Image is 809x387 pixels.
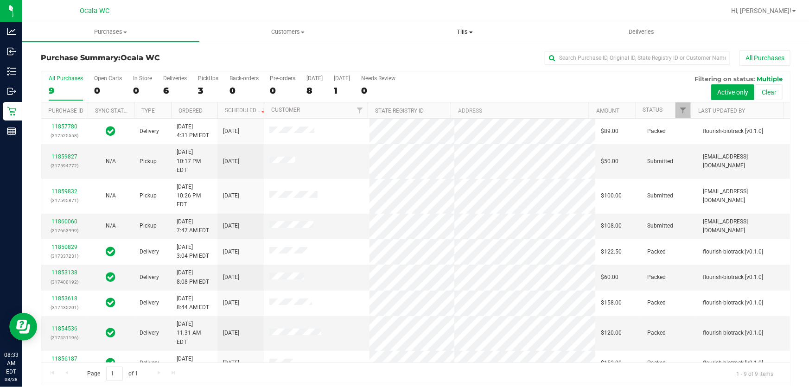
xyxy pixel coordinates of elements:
p: 08/28 [4,376,18,383]
a: 11853618 [51,295,77,302]
span: [DATE] 7:47 AM EDT [177,217,209,235]
div: Pre-orders [270,75,295,82]
span: Pickup [140,157,157,166]
button: All Purchases [739,50,790,66]
div: 0 [361,85,395,96]
span: [DATE] [223,329,239,337]
inline-svg: Inbound [7,47,16,56]
a: Amount [596,108,619,114]
span: Page of 1 [79,367,146,381]
inline-svg: Retail [7,107,16,116]
a: Scheduled [225,107,267,114]
span: Hi, [PERSON_NAME]! [731,7,791,14]
span: flourish-biotrack [v0.1.0] [703,127,763,136]
span: Pickup [140,191,157,200]
inline-svg: Analytics [7,27,16,36]
span: $122.50 [601,247,622,256]
span: Not Applicable [106,158,116,165]
span: In Sync [106,296,116,309]
h3: Purchase Summary: [41,54,291,62]
a: Customer [271,107,300,113]
inline-svg: Inventory [7,67,16,76]
p: (317663999) [47,226,82,235]
a: Purchase ID [48,108,83,114]
span: [EMAIL_ADDRESS][DOMAIN_NAME] [703,187,784,205]
a: 11854536 [51,325,77,332]
span: Delivery [140,273,159,282]
button: N/A [106,222,116,230]
iframe: Resource center [9,313,37,341]
div: Deliveries [163,75,187,82]
p: (317595871) [47,196,82,205]
p: 08:33 AM EDT [4,351,18,376]
span: Packed [647,329,666,337]
span: [DATE] 8:08 PM EDT [177,268,209,286]
span: flourish-biotrack [v0.1.0] [703,359,763,368]
span: Tills [377,28,553,36]
inline-svg: Reports [7,127,16,136]
p: (317451196) [47,333,82,342]
span: In Sync [106,245,116,258]
a: Filter [352,102,368,118]
div: [DATE] [334,75,350,82]
a: Ordered [178,108,203,114]
div: 0 [229,85,259,96]
div: Back-orders [229,75,259,82]
p: (317400192) [47,278,82,286]
a: Filter [675,102,691,118]
a: Sync Status [95,108,131,114]
span: Packed [647,127,666,136]
span: [DATE] [223,127,239,136]
span: Delivery [140,298,159,307]
div: Needs Review [361,75,395,82]
span: Deliveries [617,28,667,36]
span: Submitted [647,222,673,230]
span: [DATE] 4:31 PM EDT [177,122,209,140]
a: Type [141,108,155,114]
span: flourish-biotrack [v0.1.0] [703,247,763,256]
button: N/A [106,191,116,200]
span: $152.00 [601,359,622,368]
span: Purchases [22,28,199,36]
span: Delivery [140,359,159,368]
span: [DATE] 11:31 AM EDT [177,320,212,347]
span: In Sync [106,356,116,369]
span: [DATE] 8:44 AM EDT [177,294,209,312]
span: $120.00 [601,329,622,337]
div: 3 [198,85,218,96]
span: flourish-biotrack [v0.1.0] [703,273,763,282]
span: $50.00 [601,157,618,166]
a: 11857780 [51,123,77,130]
a: 11853138 [51,269,77,276]
span: [DATE] 1:51 PM EDT [177,355,209,372]
span: Delivery [140,329,159,337]
span: Filtering on status: [694,75,755,82]
span: $89.00 [601,127,618,136]
div: In Store [133,75,152,82]
input: 1 [106,367,123,381]
div: [DATE] [306,75,323,82]
span: [DATE] [223,247,239,256]
a: Status [643,107,662,113]
a: Customers [199,22,376,42]
span: $100.00 [601,191,622,200]
span: In Sync [106,125,116,138]
p: (317435201) [47,303,82,312]
span: flourish-biotrack [v0.1.0] [703,329,763,337]
p: (317594772) [47,161,82,170]
span: Not Applicable [106,222,116,229]
a: 11850829 [51,244,77,250]
div: Open Carts [94,75,122,82]
button: Active only [711,84,754,100]
span: [DATE] [223,222,239,230]
span: 1 - 9 of 9 items [729,367,781,381]
th: Address [451,102,589,119]
a: 11859832 [51,188,77,195]
input: Search Purchase ID, Original ID, State Registry ID or Customer Name... [545,51,730,65]
span: [DATE] [223,273,239,282]
span: Not Applicable [106,192,116,199]
inline-svg: Outbound [7,87,16,96]
div: All Purchases [49,75,83,82]
span: Packed [647,247,666,256]
div: PickUps [198,75,218,82]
